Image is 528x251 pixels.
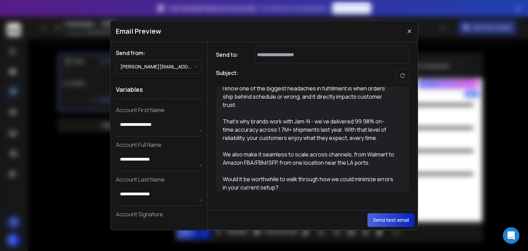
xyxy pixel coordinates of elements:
[116,106,202,114] p: Account First Name
[216,69,239,83] h1: Subject:
[116,26,161,36] h1: Email Preview
[116,80,202,99] h1: Variables
[116,175,202,184] p: Account Last Name
[116,210,202,218] p: Account Signature
[216,51,243,59] h1: Send to:
[503,227,519,244] div: Open Intercom Messenger
[116,141,202,149] p: Account Full Name
[120,63,194,70] p: [PERSON_NAME][EMAIL_ADDRESS][PERSON_NAME][DOMAIN_NAME]
[116,49,202,57] h1: Send from:
[223,68,395,192] div: Hi, I know one of the biggest headaches in fulfillment is when orders ship behind schedule or wro...
[367,213,415,227] button: Send test email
